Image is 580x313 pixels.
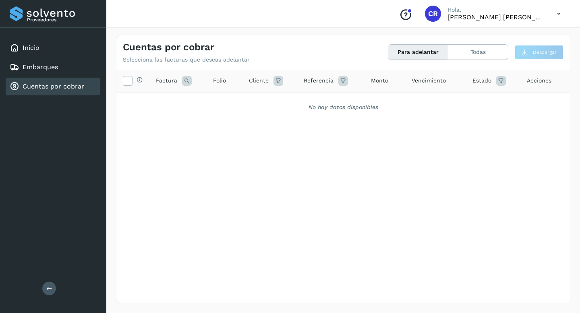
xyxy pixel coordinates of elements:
a: Inicio [23,44,39,51]
span: Acciones [527,76,551,85]
button: Todas [448,45,508,60]
span: Factura [156,76,177,85]
p: Proveedores [27,17,97,23]
div: Embarques [6,58,100,76]
span: Folio [213,76,226,85]
h4: Cuentas por cobrar [123,41,214,53]
p: CARLOS RODOLFO BELLI PEDRAZA [447,13,544,21]
span: Referencia [304,76,333,85]
p: Hola, [447,6,544,13]
a: Cuentas por cobrar [23,82,84,90]
button: Descargar [515,45,563,60]
span: Descargar [533,49,557,56]
div: Inicio [6,39,100,57]
div: Cuentas por cobrar [6,78,100,95]
span: Vencimiento [412,76,446,85]
span: Estado [472,76,491,85]
span: Monto [371,76,388,85]
a: Embarques [23,63,58,71]
p: Selecciona las facturas que deseas adelantar [123,56,250,63]
div: No hay datos disponibles [127,103,559,111]
span: Cliente [249,76,269,85]
button: Para adelantar [388,45,448,60]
